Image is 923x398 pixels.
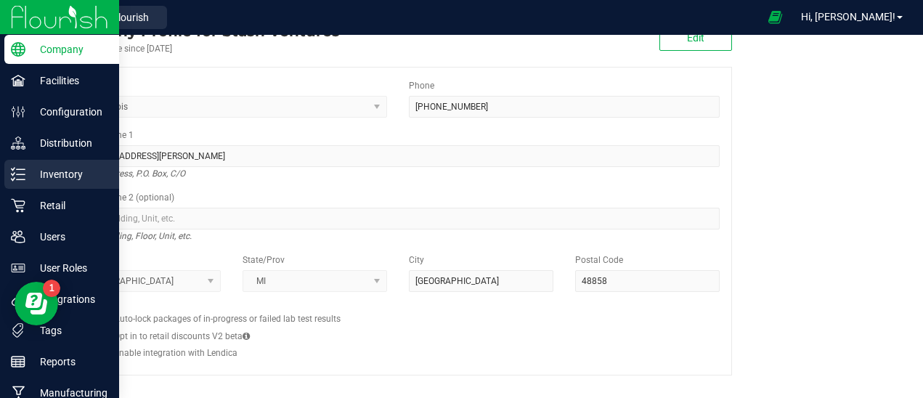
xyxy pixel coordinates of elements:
[25,134,113,152] p: Distribution
[575,270,720,292] input: Postal Code
[687,32,704,44] span: Edit
[11,261,25,275] inline-svg: User Roles
[659,25,732,51] button: Edit
[11,73,25,88] inline-svg: Facilities
[575,253,623,267] label: Postal Code
[11,230,25,244] inline-svg: Users
[76,303,720,312] h2: Configs
[114,346,237,360] label: Enable integration with Lendica
[409,270,553,292] input: City
[114,312,341,325] label: Auto-lock packages of in-progress or failed lab test results
[11,167,25,182] inline-svg: Inventory
[25,103,113,121] p: Configuration
[25,197,113,214] p: Retail
[15,282,58,325] iframe: Resource center
[801,11,895,23] span: Hi, [PERSON_NAME]!
[25,166,113,183] p: Inventory
[11,136,25,150] inline-svg: Distribution
[11,354,25,369] inline-svg: Reports
[11,198,25,213] inline-svg: Retail
[409,79,434,92] label: Phone
[11,105,25,119] inline-svg: Configuration
[409,96,720,118] input: (123) 456-7890
[25,322,113,339] p: Tags
[11,42,25,57] inline-svg: Company
[25,228,113,245] p: Users
[43,280,60,297] iframe: Resource center unread badge
[11,323,25,338] inline-svg: Tags
[25,259,113,277] p: User Roles
[76,191,174,204] label: Address Line 2 (optional)
[243,253,285,267] label: State/Prov
[76,208,720,230] input: Suite, Building, Unit, etc.
[64,42,340,55] div: Account active since [DATE]
[25,353,113,370] p: Reports
[759,3,792,31] span: Open Ecommerce Menu
[114,330,250,343] label: Opt in to retail discounts V2 beta
[11,292,25,306] inline-svg: Integrations
[409,253,424,267] label: City
[76,165,185,182] i: Street address, P.O. Box, C/O
[76,145,720,167] input: Address
[25,291,113,308] p: Integrations
[25,72,113,89] p: Facilities
[76,227,192,245] i: Suite, Building, Floor, Unit, etc.
[25,41,113,58] p: Company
